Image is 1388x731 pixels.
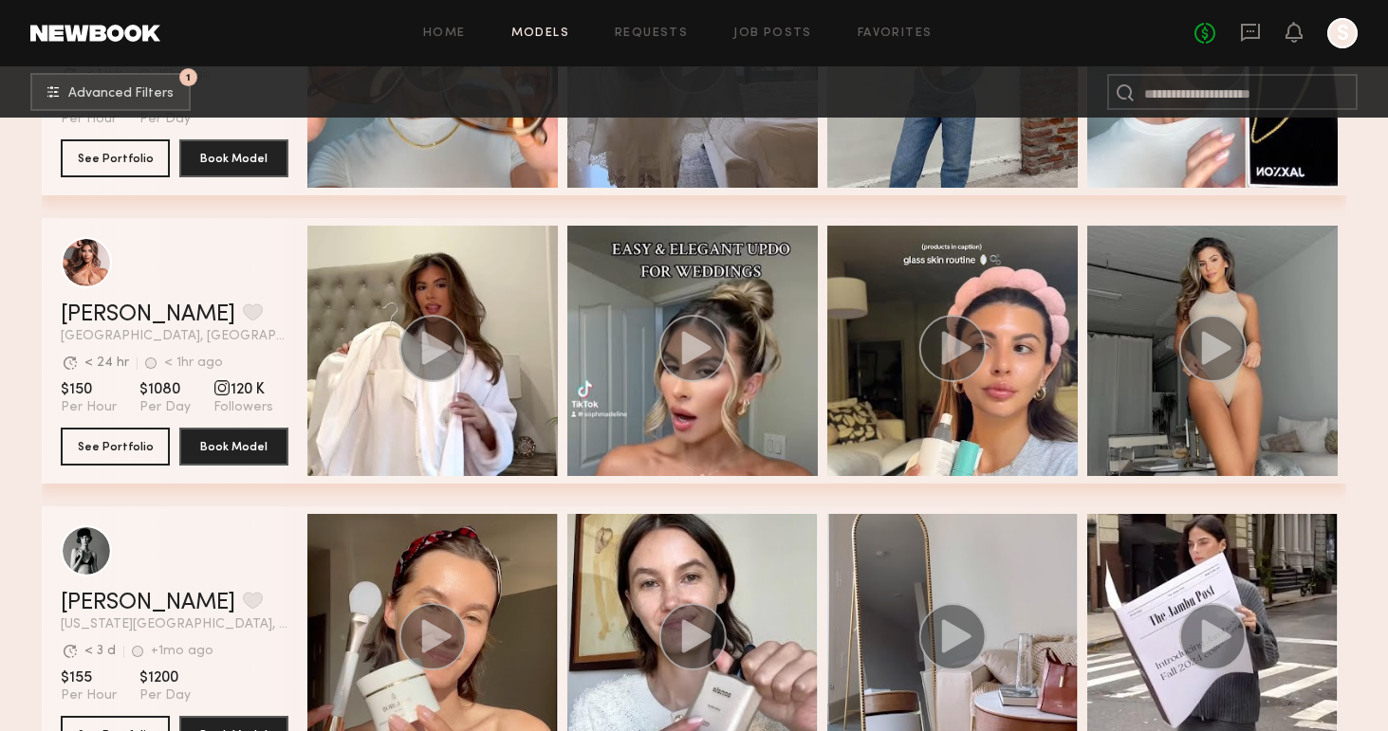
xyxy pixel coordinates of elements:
[61,111,117,128] span: Per Hour
[733,27,812,40] a: Job Posts
[186,73,191,82] span: 1
[139,687,191,704] span: Per Day
[179,428,288,466] button: Book Model
[213,380,273,399] span: 120 K
[139,399,191,416] span: Per Day
[61,380,117,399] span: $150
[61,399,117,416] span: Per Hour
[61,428,170,466] button: See Portfolio
[30,73,191,111] button: 1Advanced Filters
[61,330,288,343] span: [GEOGRAPHIC_DATA], [GEOGRAPHIC_DATA]
[1327,18,1358,48] a: S
[84,645,116,658] div: < 3 d
[61,592,235,614] a: [PERSON_NAME]
[164,356,223,370] div: < 1hr ago
[511,27,569,40] a: Models
[61,668,117,687] span: $155
[179,139,288,177] button: Book Model
[61,618,288,631] span: [US_STATE][GEOGRAPHIC_DATA], [GEOGRAPHIC_DATA]
[151,645,213,658] div: +1mo ago
[139,668,191,687] span: $1200
[61,139,170,177] button: See Portfolio
[615,27,688,40] a: Requests
[423,27,466,40] a: Home
[68,87,174,101] span: Advanced Filters
[61,687,117,704] span: Per Hour
[858,27,933,40] a: Favorites
[139,380,191,399] span: $1080
[213,399,273,416] span: Followers
[61,303,235,326] a: [PERSON_NAME]
[139,111,191,128] span: Per Day
[84,356,129,370] div: < 24 hr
